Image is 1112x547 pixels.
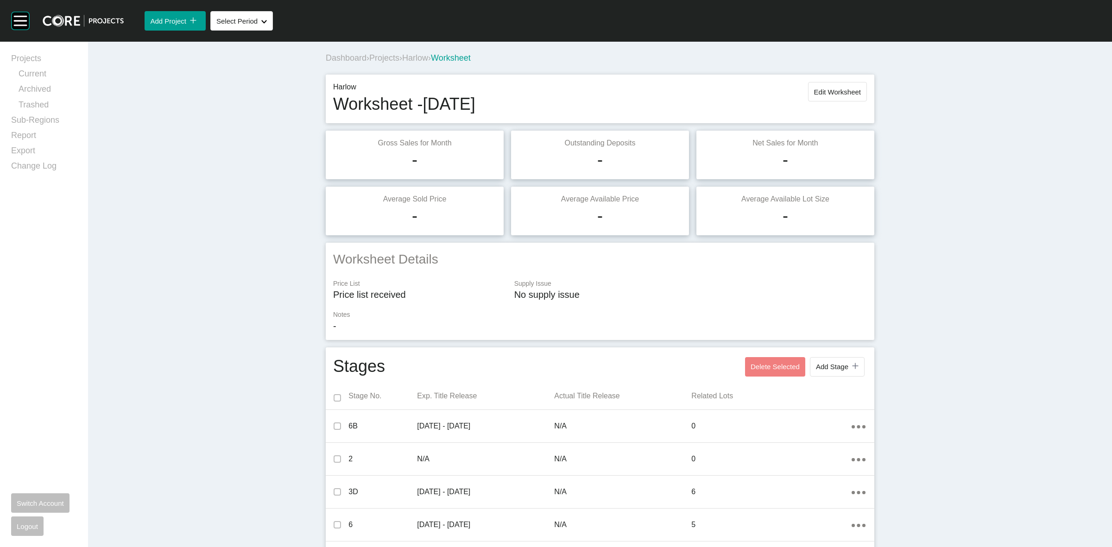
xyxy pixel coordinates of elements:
[704,194,867,204] p: Average Available Lot Size
[326,53,366,63] a: Dashboard
[554,421,691,431] p: N/A
[333,250,867,268] h2: Worksheet Details
[814,88,861,96] span: Edit Worksheet
[783,204,788,227] h1: -
[43,15,124,27] img: core-logo-dark.3138cae2.png
[11,516,44,536] button: Logout
[333,310,867,320] p: Notes
[691,520,851,530] p: 5
[808,82,867,101] button: Edit Worksheet
[412,148,417,171] h1: -
[597,148,603,171] h1: -
[348,487,417,497] p: 3D
[514,279,867,289] p: Supply Issue
[751,363,800,371] span: Delete Selected
[11,145,77,160] a: Export
[691,421,851,431] p: 0
[11,160,77,176] a: Change Log
[428,53,431,63] span: ›
[348,454,417,464] p: 2
[333,82,475,92] p: Harlow
[19,68,77,83] a: Current
[597,204,603,227] h1: -
[399,53,402,63] span: ›
[11,493,69,513] button: Switch Account
[19,99,77,114] a: Trashed
[348,520,417,530] p: 6
[210,11,273,31] button: Select Period
[745,357,805,377] button: Delete Selected
[333,355,385,379] h1: Stages
[145,11,206,31] button: Add Project
[216,17,258,25] span: Select Period
[348,421,417,431] p: 6B
[704,138,867,148] p: Net Sales for Month
[554,520,691,530] p: N/A
[366,53,369,63] span: ›
[417,520,554,530] p: [DATE] - [DATE]
[431,53,471,63] span: Worksheet
[691,454,851,464] p: 0
[11,114,77,130] a: Sub-Regions
[691,487,851,497] p: 6
[150,17,186,25] span: Add Project
[554,487,691,497] p: N/A
[402,53,428,63] a: Harlow
[810,357,865,377] button: Add Stage
[518,138,682,148] p: Outstanding Deposits
[333,93,475,116] h1: Worksheet - [DATE]
[17,522,38,530] span: Logout
[691,391,851,401] p: Related Lots
[19,83,77,99] a: Archived
[333,320,867,333] p: -
[417,391,554,401] p: Exp. Title Release
[11,130,77,145] a: Report
[333,138,496,148] p: Gross Sales for Month
[783,148,788,171] h1: -
[417,487,554,497] p: [DATE] - [DATE]
[514,288,867,301] p: No supply issue
[333,288,505,301] p: Price list received
[11,53,77,68] a: Projects
[518,194,682,204] p: Average Available Price
[412,204,417,227] h1: -
[333,279,505,289] p: Price List
[369,53,399,63] a: Projects
[333,194,496,204] p: Average Sold Price
[816,363,848,371] span: Add Stage
[348,391,417,401] p: Stage No.
[554,454,691,464] p: N/A
[417,454,554,464] p: N/A
[554,391,691,401] p: Actual Title Release
[417,421,554,431] p: [DATE] - [DATE]
[17,499,64,507] span: Switch Account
